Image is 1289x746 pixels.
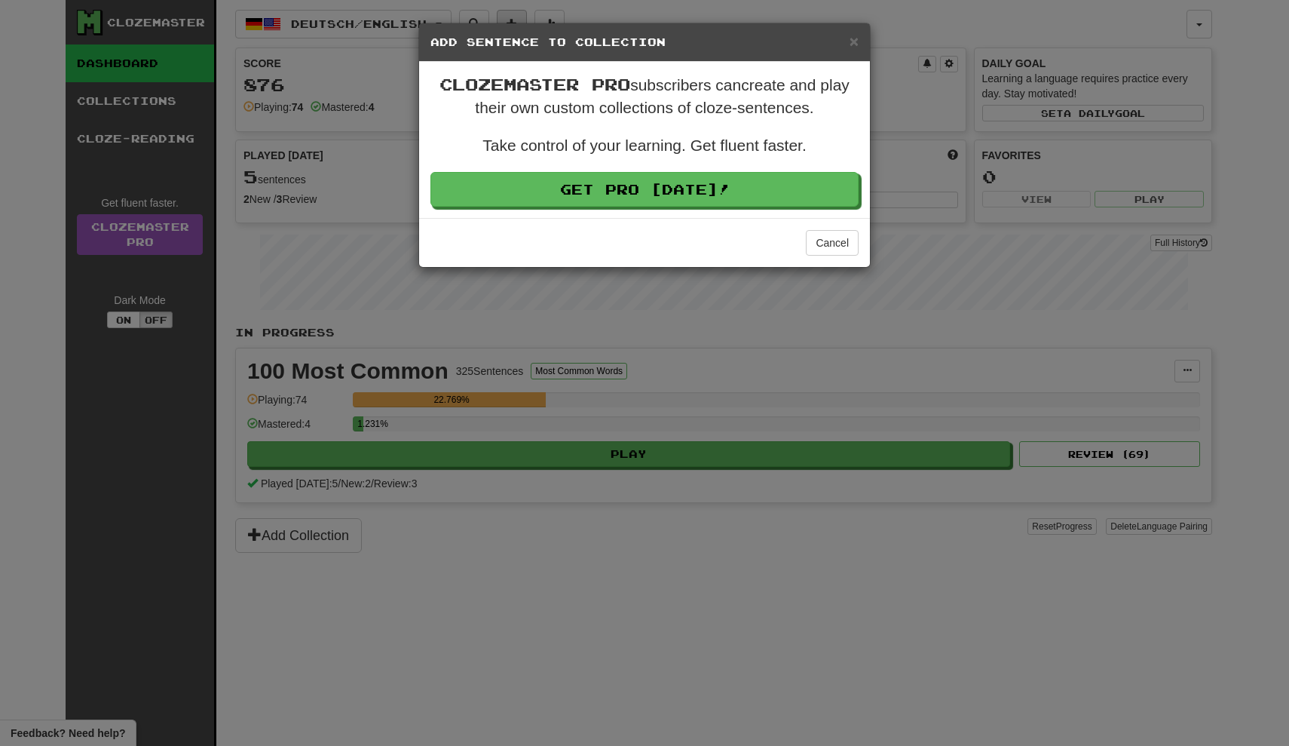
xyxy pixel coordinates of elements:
button: Cancel [806,230,859,256]
a: Get Pro [DATE]! [430,172,859,207]
span: × [850,32,859,50]
p: subscribers can create and play their own custom collections of cloze-sentences. [430,73,859,119]
p: Take control of your learning. Get fluent faster. [430,134,859,157]
h5: Add Sentence to Collection [430,35,859,50]
span: Clozemaster Pro [439,75,630,94]
button: Close [850,33,859,49]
